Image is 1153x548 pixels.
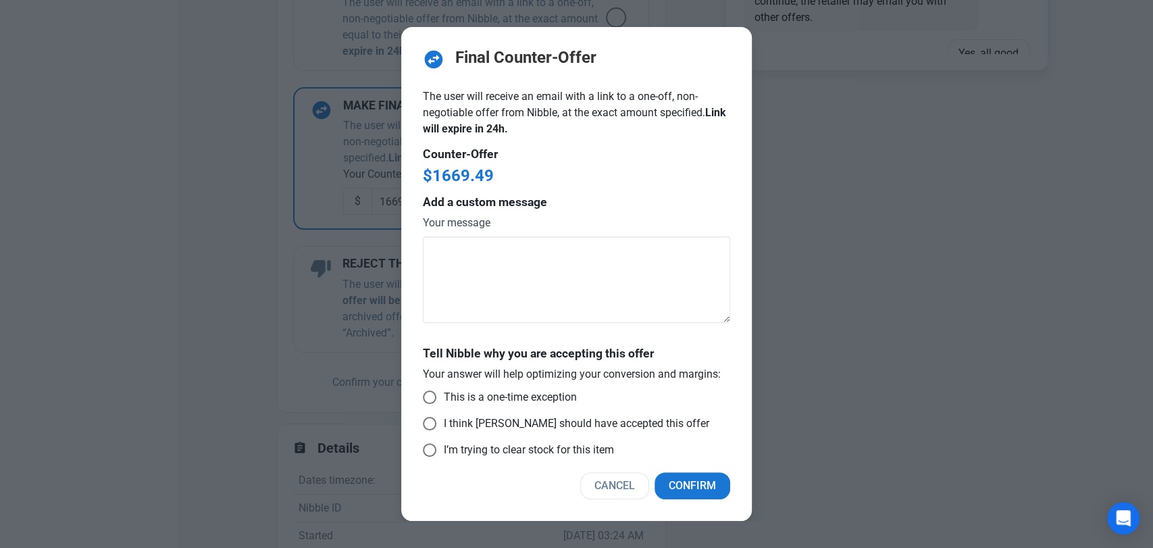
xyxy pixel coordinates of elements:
[423,148,730,161] h4: Counter-Offer
[436,443,614,457] span: I’m trying to clear stock for this item
[436,391,577,404] span: This is a one-time exception
[423,196,730,209] h4: Add a custom message
[580,472,649,499] button: Cancel
[423,366,730,382] p: Your answer will help optimizing your conversion and margins:
[423,167,730,185] h2: $1669.49
[423,347,730,361] h4: Tell Nibble why you are accepting this offer
[423,215,730,231] label: Your message
[436,417,709,430] span: I think [PERSON_NAME] should have accepted this offer
[423,89,730,137] p: The user will receive an email with a link to a one-off, non-negotiable offer from Nibble, at the...
[423,106,726,135] b: Link will expire in 24h.
[669,478,716,494] span: Confirm
[1107,502,1139,534] div: Open Intercom Messenger
[594,478,635,494] span: Cancel
[455,49,596,67] h2: Final Counter-Offer
[423,49,444,70] span: swap_horizontal_circle
[655,472,730,499] button: Confirm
